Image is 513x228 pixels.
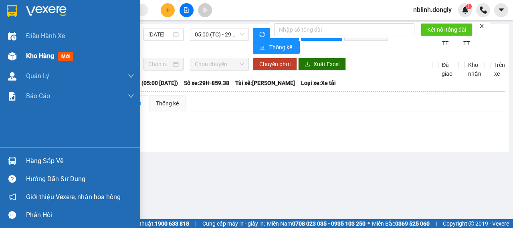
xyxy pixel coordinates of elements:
[479,23,485,29] span: close
[26,192,121,202] span: Giới thiệu Vexere, nhận hoa hồng
[26,209,134,221] div: Phản hồi
[198,3,212,17] button: aim
[298,58,346,71] button: downloadXuất Excel
[253,58,297,71] button: Chuyển phơi
[165,7,171,13] span: plus
[466,4,472,9] sup: 1
[407,5,458,15] span: nblinh.dongly
[26,71,49,81] span: Quản Lý
[368,222,370,225] span: ⚪️
[421,23,473,36] button: Kết nối tổng đài
[26,52,54,60] span: Kho hàng
[395,220,430,227] strong: 0369 525 060
[155,220,189,227] strong: 1900 633 818
[267,219,366,228] span: Miền Nam
[494,3,508,17] button: caret-down
[259,32,266,38] span: sync
[58,52,73,61] span: mới
[480,6,487,14] img: phone-icon
[491,61,508,78] span: Trên xe
[26,155,134,167] div: Hàng sắp về
[8,72,16,81] img: warehouse-icon
[26,91,50,101] span: Báo cáo
[462,6,469,14] img: icon-new-feature
[184,79,229,87] span: Số xe: 29H-859.38
[467,4,470,9] span: 1
[465,61,485,78] span: Kho nhận
[8,193,16,201] span: notification
[372,219,430,228] span: Miền Bắc
[498,6,505,14] span: caret-down
[161,3,175,17] button: plus
[195,219,196,228] span: |
[180,3,194,17] button: file-add
[119,79,178,87] span: Chuyến: (05:00 [DATE])
[128,73,134,79] span: down
[8,157,16,165] img: warehouse-icon
[26,31,65,41] span: Điều hành xe
[115,219,189,228] span: Hỗ trợ kỹ thuật:
[148,30,172,39] input: 11/08/2025
[128,93,134,99] span: down
[427,25,466,34] span: Kết nối tổng đài
[8,92,16,101] img: solution-icon
[253,41,300,54] button: bar-chartThống kê
[8,175,16,183] span: question-circle
[148,60,172,69] input: Chọn ngày
[202,219,265,228] span: Cung cấp máy in - giấy in:
[7,5,17,17] img: logo-vxr
[292,220,366,227] strong: 0708 023 035 - 0935 103 250
[269,43,293,52] span: Thống kê
[259,44,266,51] span: bar-chart
[8,211,16,219] span: message
[156,99,179,108] div: Thống kê
[438,61,456,78] span: Đã giao
[235,79,295,87] span: Tài xế: [PERSON_NAME]
[301,79,336,87] span: Loại xe: Xe tải
[274,23,414,36] input: Nhập số tổng đài
[184,7,189,13] span: file-add
[8,32,16,40] img: warehouse-icon
[8,52,16,61] img: warehouse-icon
[436,219,437,228] span: |
[26,173,134,185] div: Hướng dẫn sử dụng
[469,221,474,226] span: copyright
[195,28,244,40] span: 05:00 (TC) - 29H-859.38
[253,28,299,41] button: syncLàm mới
[202,7,208,13] span: aim
[195,58,244,70] span: Chọn chuyến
